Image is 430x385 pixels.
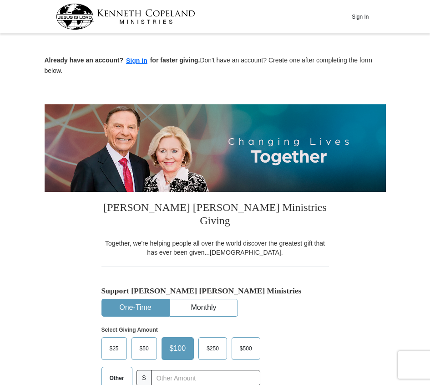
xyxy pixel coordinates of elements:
[105,371,129,385] span: Other
[45,56,200,64] strong: Already have an account? for faster giving.
[123,56,150,66] button: Sign in
[56,4,195,30] img: kcm-header-logo.svg
[170,299,238,316] button: Monthly
[347,10,374,24] button: Sign In
[102,299,169,316] button: One-Time
[101,239,329,257] div: Together, we're helping people all over the world discover the greatest gift that has ever been g...
[235,342,257,355] span: $500
[202,342,223,355] span: $250
[101,327,158,333] strong: Select Giving Amount
[105,342,123,355] span: $25
[101,192,329,239] h3: [PERSON_NAME] [PERSON_NAME] Ministries Giving
[165,342,191,355] span: $100
[135,342,153,355] span: $50
[101,286,329,296] h5: Support [PERSON_NAME] [PERSON_NAME] Ministries
[45,56,386,75] p: Don't have an account? Create one after completing the form below.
